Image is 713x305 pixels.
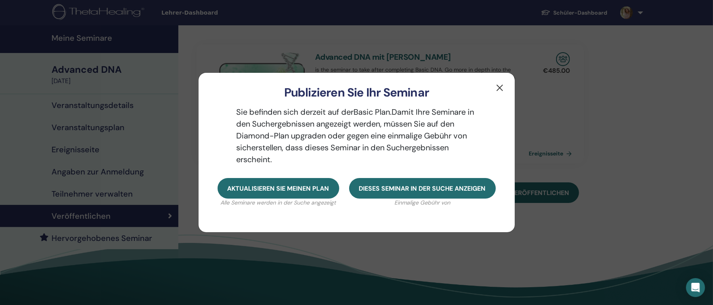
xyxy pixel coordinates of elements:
[218,106,496,165] p: Sie befinden sich derzeit auf der Basic Plan. Damit Ihre Seminare in den Suchergebnissen angezeig...
[218,199,339,207] p: Alle Seminare werden in der Suche angezeigt
[359,184,486,193] span: Dieses Seminar in der Suche anzeigen
[211,85,502,100] h3: Publizieren Sie Ihr Seminar
[349,178,496,199] button: Dieses Seminar in der Suche anzeigen
[227,184,329,193] span: Aktualisieren Sie meinen Plan
[349,199,496,207] p: Einmalige Gebühr von
[686,278,705,297] div: Open Intercom Messenger
[218,178,339,199] button: Aktualisieren Sie meinen Plan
